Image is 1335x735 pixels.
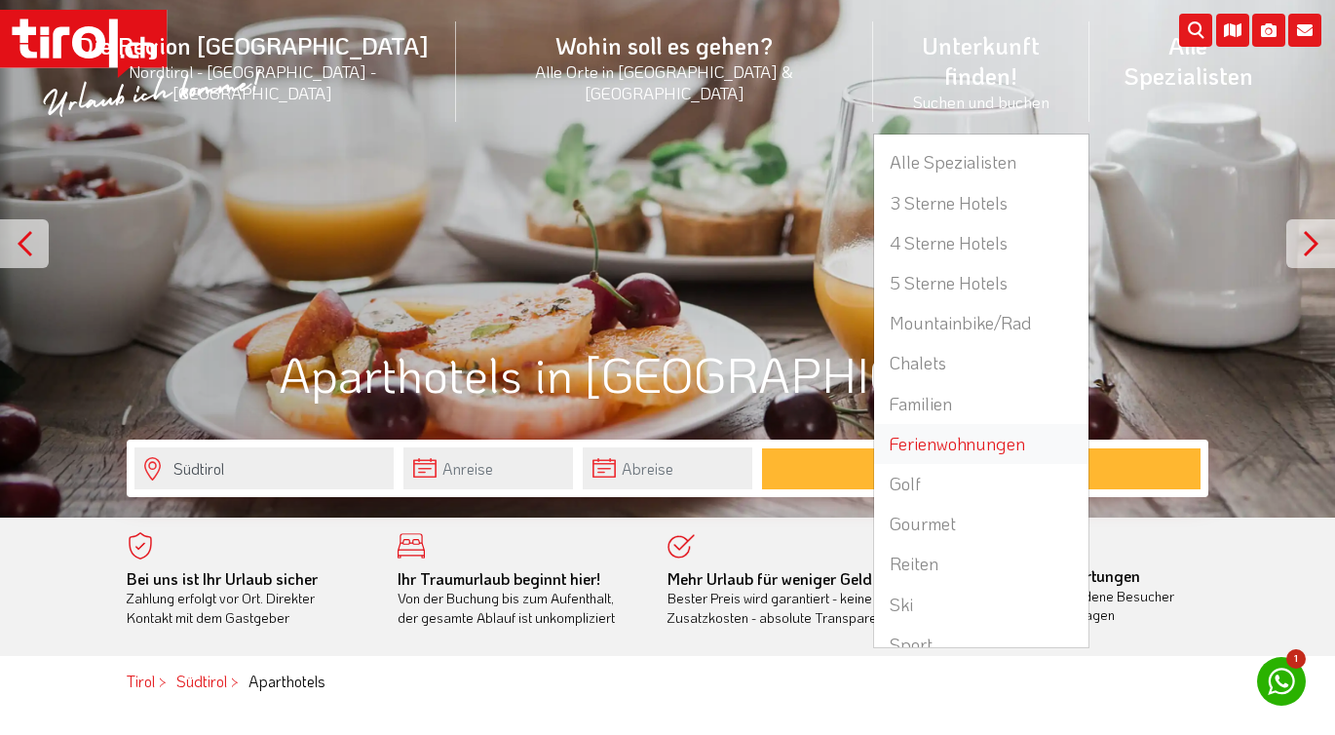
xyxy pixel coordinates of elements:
[127,568,318,589] b: Bei uns ist Ihr Urlaub sicher
[127,569,368,628] div: Zahlung erfolgt vor Ort. Direkter Kontakt mit dem Gastgeber
[874,464,1088,504] a: Golf
[1252,14,1285,47] i: Fotogalerie
[456,9,873,125] a: Wohin soll es gehen?Alle Orte in [GEOGRAPHIC_DATA] & [GEOGRAPHIC_DATA]
[874,424,1088,464] a: Ferienwohnungen
[127,347,1208,401] h1: Aparthotels in [GEOGRAPHIC_DATA]
[1257,657,1306,706] a: 1
[583,447,752,489] input: Abreise
[72,60,433,103] small: Nordtirol - [GEOGRAPHIC_DATA] - [GEOGRAPHIC_DATA]
[248,671,325,691] em: Aparthotels
[667,569,909,628] div: Bester Preis wird garantiert - keine Zusatzkosten - absolute Transparenz
[874,384,1088,424] a: Familien
[874,183,1088,223] a: 3 Sterne Hotels
[1286,649,1306,669] span: 1
[873,9,1089,134] a: Unterkunft finden!Suchen und buchen
[127,671,155,691] a: Tirol
[896,91,1066,112] small: Suchen und buchen
[874,585,1088,625] a: Ski
[403,447,573,489] input: Anreise
[398,569,639,628] div: Von der Buchung bis zum Aufenthalt, der gesamte Ablauf ist unkompliziert
[1216,14,1249,47] i: Karte öffnen
[874,223,1088,263] a: 4 Sterne Hotels
[176,671,227,691] a: Südtirol
[874,343,1088,383] a: Chalets
[134,447,394,489] input: Wo soll's hingehen?
[479,60,850,103] small: Alle Orte in [GEOGRAPHIC_DATA] & [GEOGRAPHIC_DATA]
[667,568,872,589] b: Mehr Urlaub für weniger Geld
[874,142,1088,182] a: Alle Spezialisten
[874,625,1088,665] a: Sport
[1089,9,1286,112] a: Alle Spezialisten
[874,504,1088,544] a: Gourmet
[874,544,1088,584] a: Reiten
[398,568,600,589] b: Ihr Traumurlaub beginnt hier!
[874,263,1088,303] a: 5 Sterne Hotels
[874,303,1088,343] a: Mountainbike/Rad
[49,9,456,125] a: Die Region [GEOGRAPHIC_DATA]Nordtirol - [GEOGRAPHIC_DATA] - [GEOGRAPHIC_DATA]
[1288,14,1321,47] i: Kontakt
[762,448,1201,489] button: Jetzt kostenlos anfragen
